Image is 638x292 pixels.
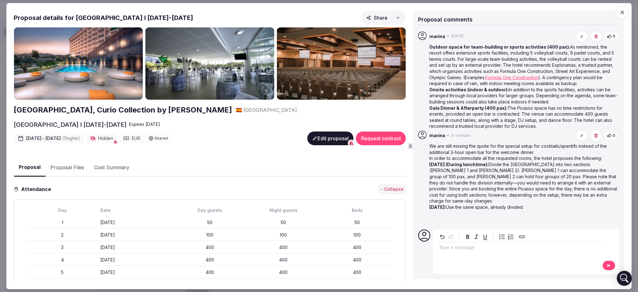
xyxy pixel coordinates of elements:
div: 400 [248,257,319,263]
div: editable markdown [437,242,602,255]
span: marina [429,33,445,40]
div: 400 [174,257,245,263]
button: Proposal Files [45,158,89,176]
div: Hidden [86,133,117,143]
span: 0 [613,133,615,138]
button: Proposal [14,158,45,177]
button: Share [361,10,406,25]
div: 3 [27,244,98,251]
p: Divide the [GEOGRAPHIC_DATA] into two sections ([PERSON_NAME] 1 and [PERSON_NAME] 2). [PERSON_NAM... [429,161,618,204]
div: 50 [248,219,319,226]
div: 400 [321,269,393,275]
div: 400 [321,244,393,251]
div: 400 [174,244,245,251]
span: • [447,133,449,138]
div: Date [101,207,172,213]
span: [GEOGRAPHIC_DATA] [243,107,297,113]
span: [DATE] - [DATE] [26,135,80,141]
div: 400 [174,269,245,275]
strong: Onsite activities (indoor & outdoor): [429,87,509,92]
button: Request contract [356,132,406,145]
div: 400 [321,257,393,263]
div: 2 [27,232,98,238]
span: Shared [155,136,168,140]
span: marina [429,132,445,139]
div: [DATE] [101,257,172,263]
div: 1 [27,219,98,226]
div: Night guests [248,207,319,213]
button: 0 [604,32,618,41]
div: [DATE] [101,232,172,238]
div: 50 [174,219,245,226]
span: ( 7 night s ) [62,136,80,141]
p: We are still missing the quote for the special setup for cocktails/aperitifs instead of the addit... [429,143,618,155]
div: Beds [321,207,393,213]
span: [DATE] [451,34,464,39]
div: [DATE] [101,219,172,226]
button: Numbered list [507,232,515,241]
p: Use the same space, already divided. [429,204,618,210]
p: In order to accommodate all the requested rooms, the hotel proposes the following: [429,155,618,161]
button: 0 [604,131,618,140]
div: 400 [248,244,319,251]
strong: Outdoor space for team-building or sports activities (400 pax): [429,44,570,50]
div: 50 [321,219,393,226]
button: Cost Summary [89,158,134,176]
div: 100 [321,232,393,238]
h2: [GEOGRAPHIC_DATA] I [DATE]-[DATE] [14,120,126,129]
strong: [DATE]: [429,204,446,210]
p: The Picasso space has no time restrictions for events, provided an open bar is contracted. The ve... [429,105,618,129]
div: Day [27,207,98,213]
p: As mentioned, the resort offers extensive sports facilities, including 5 volleyball courts, 9 pad... [429,44,618,87]
button: - Collapse [378,184,406,194]
img: Gallery photo 1 [14,27,143,100]
strong: Gala Dinner & Afterparty (400 pax): [429,105,507,111]
button: Undo Ctrl+Z [438,232,447,241]
a: [GEOGRAPHIC_DATA], Curio Collection by [PERSON_NAME] [14,105,232,115]
div: Day guests [174,207,245,213]
p: In addition to the sports facilities, activities can be arranged through local providers for larg... [429,87,618,105]
div: [DATE] [101,269,172,275]
span: Share [366,14,388,21]
h3: Attendance [19,185,56,193]
span: 0 [613,34,615,39]
div: 400 [248,269,319,275]
button: Create link [518,232,526,241]
img: Gallery photo 3 [277,27,406,100]
div: 100 [248,232,319,238]
div: toggle group [498,232,515,241]
div: EUR [119,133,144,143]
span: • [447,34,449,39]
div: [DATE] [101,244,172,251]
strong: [DATE] (During lunchtime): [429,162,488,167]
button: 🇪🇸 [236,107,242,113]
div: 5 [27,269,98,275]
button: Underline [481,232,490,241]
h2: Proposal details for [GEOGRAPHIC_DATA] I [DATE]-[DATE] [14,13,193,22]
div: 4 [27,257,98,263]
div: 100 [174,232,245,238]
button: Edit proposal [307,132,354,145]
button: Bulleted list [498,232,507,241]
a: Formula One Construction [485,75,538,80]
span: in 1 minute [451,133,470,138]
button: Bold [464,232,472,241]
span: Proposal comments [418,16,473,22]
button: Italic [472,232,481,241]
div: Expire s [DATE] [129,121,160,127]
img: Gallery photo 2 [145,27,274,100]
